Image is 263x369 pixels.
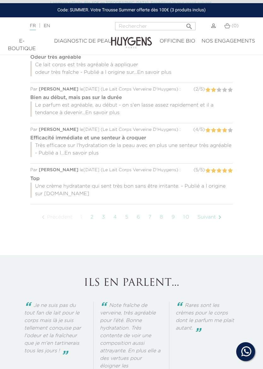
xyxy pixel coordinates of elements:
span: Le Lait Corps Verveine D'Huygens [102,87,176,91]
label: 5 [227,126,233,134]
div: E-Boutique [8,38,36,53]
a: 4 [110,209,121,225]
label: 3 [216,167,222,175]
div: Par le [DATE] ( ) : [30,167,233,173]
a: 1 [77,209,86,225]
label: 2 [211,167,216,175]
a: 8 [157,209,167,225]
span: 5 [196,168,198,172]
label: 1 [205,86,210,94]
a: 7 [145,209,155,225]
p: Le parfum est agréable, au début - on s'en lasse assez rapidement et il a tendance à devenir... [30,102,233,117]
span: 5 [200,127,203,132]
button:  [184,20,195,29]
img: Huygens [111,27,152,49]
a: Diagnostic de peau [39,38,127,45]
p: Une crème hydratante qui sent très bon sans être irritante. - Publié a l origine sur [DOMAIN_NAME] [30,183,233,198]
label: 5 [227,86,233,94]
span: 2 [196,87,198,91]
label: 1 [205,167,210,175]
label: 4 [222,86,227,94]
a: 2 [87,209,97,225]
label: 2 [211,86,216,94]
i:  [216,214,224,221]
label: 3 [216,86,222,94]
a: Suivant [194,209,226,225]
label: 1 [205,126,210,134]
i:  [39,214,47,221]
div: Par le [DATE] ( ) : [30,126,233,133]
label: 2 [211,126,216,134]
label: 3 [216,126,222,134]
span: Le Lait Corps Verveine D'Huygens [102,168,176,172]
div: ( / ) [194,167,205,173]
span: En savoir plus [65,151,99,156]
span: [PERSON_NAME] [39,87,79,91]
span: [PERSON_NAME] [39,127,79,132]
span: (0) [231,24,238,28]
span: 5 [200,168,203,172]
div: Diagnostic de peau [42,38,124,45]
label: 5 [227,167,233,175]
div: ( / ) [193,126,205,133]
div: Par le [DATE] ( ) : [30,86,233,93]
a: 3 [99,209,109,225]
label: 4 [222,126,227,134]
span: 5 [200,87,203,91]
a: EN [44,24,50,28]
div: ( / ) [194,86,205,93]
span: [PERSON_NAME] [39,168,79,172]
p: Très efficace sur l'hydratation de la peau avec en plus une senteur très agréable - Publié a l... [30,142,233,157]
div: | [26,22,105,30]
span: En savoir plus [137,70,172,75]
label: 4 [222,167,227,175]
strong: Odeur très agréable [30,55,81,60]
strong: Top [30,176,40,181]
a: Précédent [36,209,75,225]
p: Ce lait corps est très agréable à appliquer odeur très fraîche - Publié a l origine sur... [30,61,233,76]
h2: Ils en parlent... [23,277,240,289]
a: 9 [168,209,178,225]
input: Rechercher [115,22,196,30]
a: 6 [133,209,143,225]
a: 5 [122,209,132,225]
a: FR [30,24,36,30]
div: Nos engagements [202,38,255,45]
span: 4 [195,127,198,132]
strong: Efficacité immédiate et une senteur à croquer [30,136,146,141]
p: Je ne suis pas du tout fan de lait pour le corps mais là je suis tellement conquise par l'odeur e... [24,303,81,354]
div: Officine Bio [160,38,195,45]
p: Rares sont les crèmes pour le corps dont le parfum me plait autant. [176,303,234,331]
strong: Bien au début, mais pas sur la durée [30,95,122,100]
span: En savoir plus [85,110,120,115]
a: 10 [180,209,193,225]
span: Le Lait Corps Verveine D'Huygens [102,127,176,132]
i:  [185,21,193,28]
